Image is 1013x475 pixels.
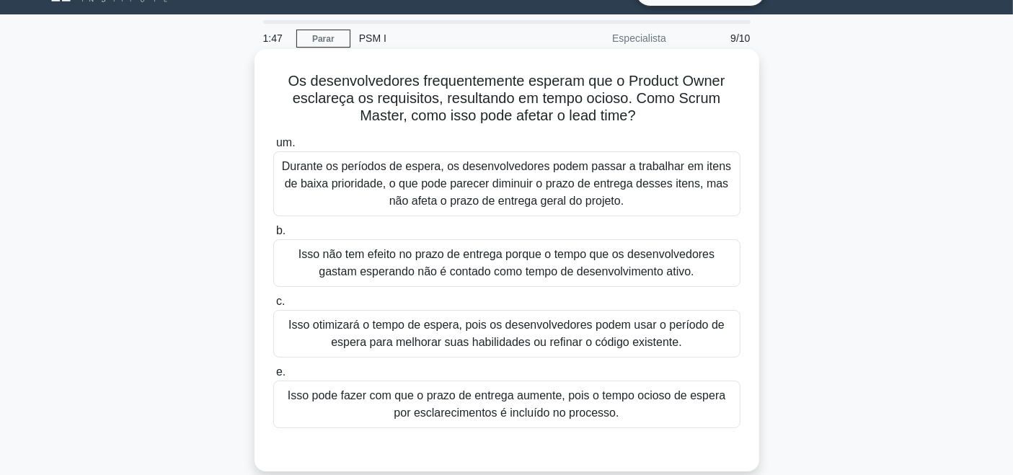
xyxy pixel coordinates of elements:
font: Especialista [612,32,666,44]
font: b. [276,224,286,236]
font: Durante os períodos de espera, os desenvolvedores podem passar a trabalhar em itens de baixa prio... [282,160,731,207]
font: e. [276,365,286,378]
font: Os desenvolvedores frequentemente esperam que o Product Owner esclareça os requisitos, resultando... [288,73,725,123]
font: Parar [312,34,335,44]
font: Isso não tem efeito no prazo de entrega porque o tempo que os desenvolvedores gastam esperando nã... [298,248,715,278]
font: c. [276,295,285,307]
font: 9/10 [730,32,750,44]
font: um. [276,136,296,148]
a: Parar [296,30,350,48]
font: 1:47 [263,32,283,44]
font: Isso pode fazer com que o prazo de entrega aumente, pois o tempo ocioso de espera por esclarecime... [288,389,726,419]
font: PSM I [359,32,386,44]
font: Isso otimizará o tempo de espera, pois os desenvolvedores podem usar o período de espera para mel... [288,319,725,348]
